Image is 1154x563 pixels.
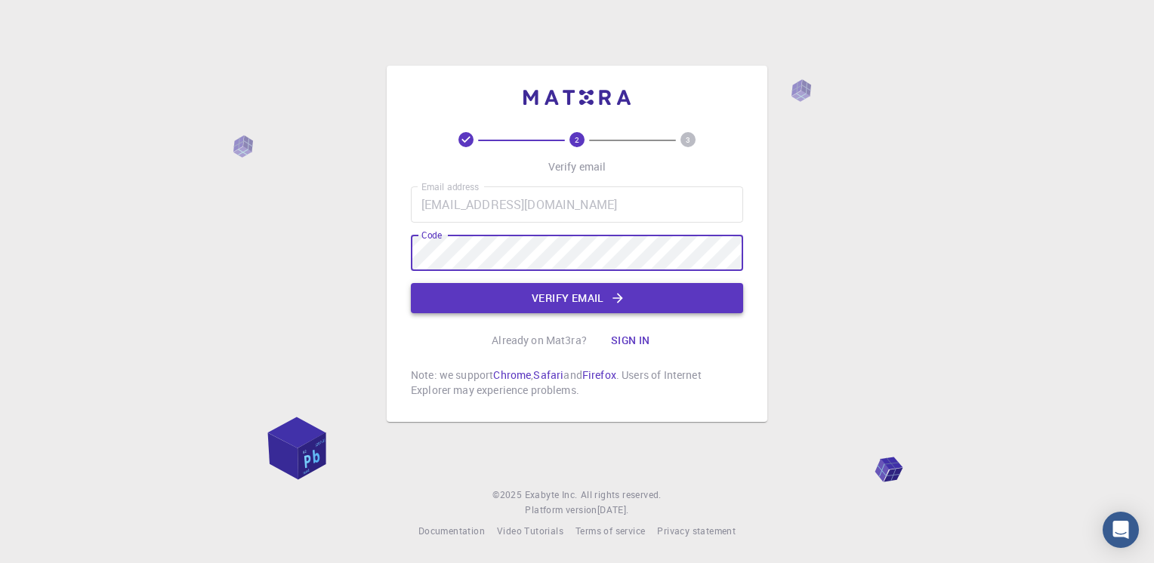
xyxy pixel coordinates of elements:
text: 2 [575,134,579,145]
span: © 2025 [492,488,524,503]
span: Terms of service [575,525,645,537]
span: Documentation [418,525,485,537]
a: Privacy statement [657,524,736,539]
div: Open Intercom Messenger [1103,512,1139,548]
label: Email address [421,180,479,193]
span: [DATE] . [597,503,629,515]
label: Code [421,229,442,242]
span: All rights reserved. [581,488,662,503]
p: Note: we support , and . Users of Internet Explorer may experience problems. [411,368,743,398]
span: Exabyte Inc. [525,488,578,500]
a: Chrome [493,368,531,382]
a: Safari [533,368,563,382]
button: Sign in [599,325,662,355]
a: Video Tutorials [497,524,563,539]
a: Terms of service [575,524,645,539]
p: Verify email [548,159,606,174]
text: 3 [686,134,690,145]
span: Privacy statement [657,525,736,537]
span: Video Tutorials [497,525,563,537]
button: Verify email [411,283,743,313]
a: Firefox [582,368,616,382]
a: Documentation [418,524,485,539]
p: Already on Mat3ra? [492,333,587,348]
a: Exabyte Inc. [525,488,578,503]
span: Platform version [525,503,597,518]
a: [DATE]. [597,503,629,518]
